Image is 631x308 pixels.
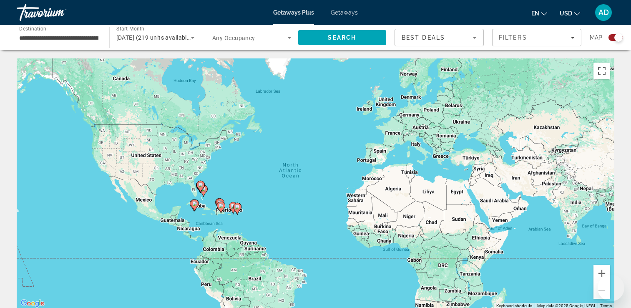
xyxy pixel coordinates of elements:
[593,282,610,299] button: Zoom out
[593,63,610,79] button: Toggle fullscreen view
[116,26,144,32] span: Start Month
[19,25,46,31] span: Destination
[402,33,477,43] mat-select: Sort by
[298,30,387,45] button: Search
[19,33,98,43] input: Select destination
[537,303,595,308] span: Map data ©2025 Google, INEGI
[273,9,314,16] a: Getaways Plus
[328,34,356,41] span: Search
[531,7,547,19] button: Change language
[402,34,445,41] span: Best Deals
[492,29,581,46] button: Filters
[499,34,527,41] span: Filters
[598,275,624,301] iframe: Button to launch messaging window
[331,9,358,16] a: Getaways
[560,7,580,19] button: Change currency
[598,8,609,17] span: AD
[531,10,539,17] span: en
[17,2,100,23] a: Travorium
[590,32,602,43] span: Map
[593,4,614,21] button: User Menu
[593,265,610,282] button: Zoom in
[212,35,255,41] span: Any Occupancy
[560,10,572,17] span: USD
[600,303,612,308] a: Terms (opens in new tab)
[116,34,192,41] span: [DATE] (219 units available)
